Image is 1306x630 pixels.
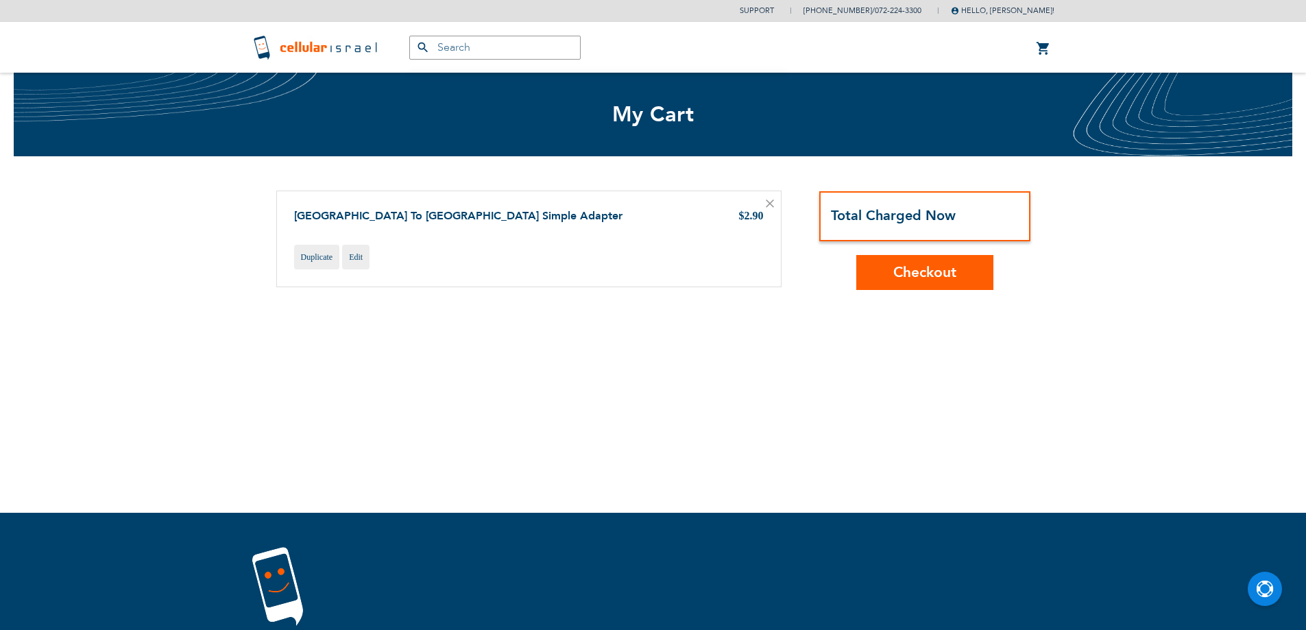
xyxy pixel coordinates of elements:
img: Cellular Israel Logo [252,34,382,61]
a: Duplicate [294,245,340,269]
span: Duplicate [301,252,333,262]
strong: Total Charged Now [831,206,956,225]
a: [PHONE_NUMBER] [803,5,872,16]
input: Search [409,36,581,60]
span: Edit [349,252,363,262]
a: 072-224-3300 [875,5,921,16]
a: Edit [342,245,370,269]
a: Support [740,5,774,16]
li: / [790,1,921,21]
span: $2.90 [739,210,764,221]
a: [GEOGRAPHIC_DATA] To [GEOGRAPHIC_DATA] Simple Adapter [294,208,622,223]
span: Checkout [893,263,956,282]
span: Hello, [PERSON_NAME]! [951,5,1054,16]
button: Checkout [856,255,993,290]
span: My Cart [612,100,694,129]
